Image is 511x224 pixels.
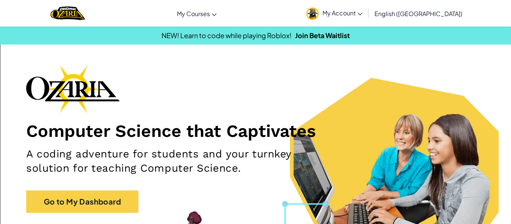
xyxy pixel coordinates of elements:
img: Home [51,6,85,21]
a: My Courses [173,3,220,24]
a: My Account [303,1,366,25]
h1: Computer Science that Captivates [26,120,485,141]
span: My Courses [177,10,210,18]
img: Ozaria branding logo [26,65,120,113]
a: Join Beta Waitlist [295,31,350,40]
img: avatar [306,7,319,20]
a: Go to My Dashboard [26,190,138,213]
span: NEW! Learn to code while playing Roblox! [162,31,291,40]
a: English ([GEOGRAPHIC_DATA]) [371,3,466,24]
h2: A coding adventure for students and your turnkey solution for teaching Computer Science. [26,147,333,175]
a: Ozaria by CodeCombat logo [51,6,85,21]
span: English ([GEOGRAPHIC_DATA]) [374,10,462,18]
span: My Account [322,9,362,17]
